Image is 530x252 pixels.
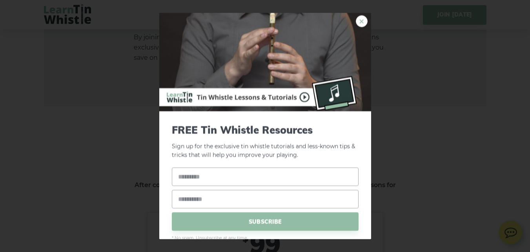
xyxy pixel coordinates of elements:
span: * No spam. Unsubscribe at any time. [172,235,359,242]
span: SUBSCRIBE [172,212,359,231]
p: Sign up for the exclusive tin whistle tutorials and less-known tips & tricks that will help you i... [172,123,359,160]
span: FREE Tin Whistle Resources [172,123,359,136]
img: Tin Whistle Buying Guide Preview [159,13,371,111]
a: × [356,15,368,27]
